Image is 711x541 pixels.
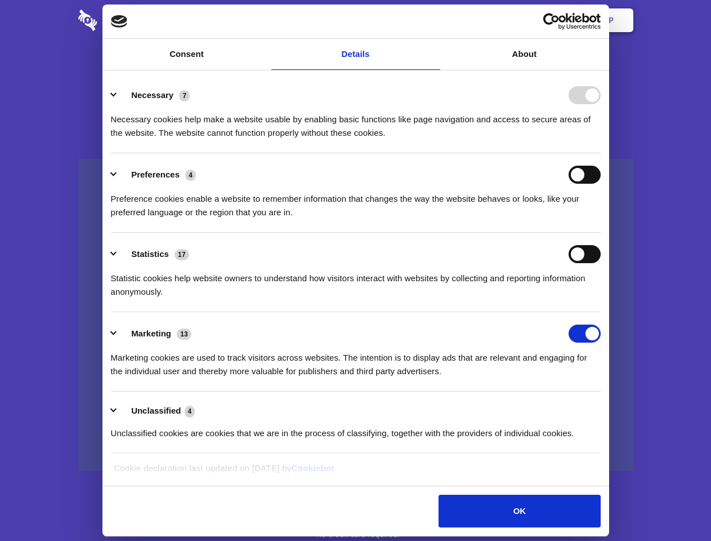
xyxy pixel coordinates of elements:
h4: Auto-redaction of sensitive data, encrypted data sharing and self-destructing private chats. Shar... [78,103,633,140]
div: Necessary cookies help make a website usable by enabling basic functions like page navigation and... [111,104,601,140]
span: 4 [185,406,195,417]
img: logo [111,15,128,28]
h1: Eliminate Slack Data Loss. [78,51,633,91]
span: 13 [177,329,191,340]
a: Contact [457,3,508,38]
a: Login [511,3,560,38]
label: Marketing [131,329,171,338]
button: Statistics (17) [111,245,196,263]
button: Marketing (13) [111,325,199,343]
a: Usercentrics Cookiebot - opens in a new window [502,13,601,30]
a: Details [271,39,440,70]
div: Cookie declaration last updated on [DATE] by [105,462,606,484]
div: Unclassified cookies are cookies that we are in the process of classifying, together with the pro... [111,418,601,440]
a: About [440,39,609,70]
a: Wistia video thumbnail [78,159,633,472]
span: 7 [179,90,190,101]
a: Pricing [330,3,379,38]
iframe: Drift Widget Chat Controller [655,485,697,527]
button: Preferences (4) [111,166,203,184]
span: 17 [175,249,189,260]
span: 4 [185,170,196,181]
button: Unclassified (4) [111,404,202,418]
img: logo-wordmark-white-trans-d4663122ce5f474addd5e946df7df03e33cb6a1c49d2221995e7729f52c070b2.svg [78,10,175,31]
button: Necessary (7) [111,86,197,104]
label: Statistics [131,249,169,259]
div: Statistic cookies help website owners to understand how visitors interact with websites by collec... [111,263,601,299]
button: OK [439,495,600,527]
label: Necessary [131,90,173,100]
a: Consent [102,39,271,70]
label: Preferences [131,170,180,179]
a: Cookiebot [292,463,334,473]
div: Preference cookies enable a website to remember information that changes the way the website beha... [111,184,601,219]
div: Marketing cookies are used to track visitors across websites. The intention is to display ads tha... [111,343,601,378]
